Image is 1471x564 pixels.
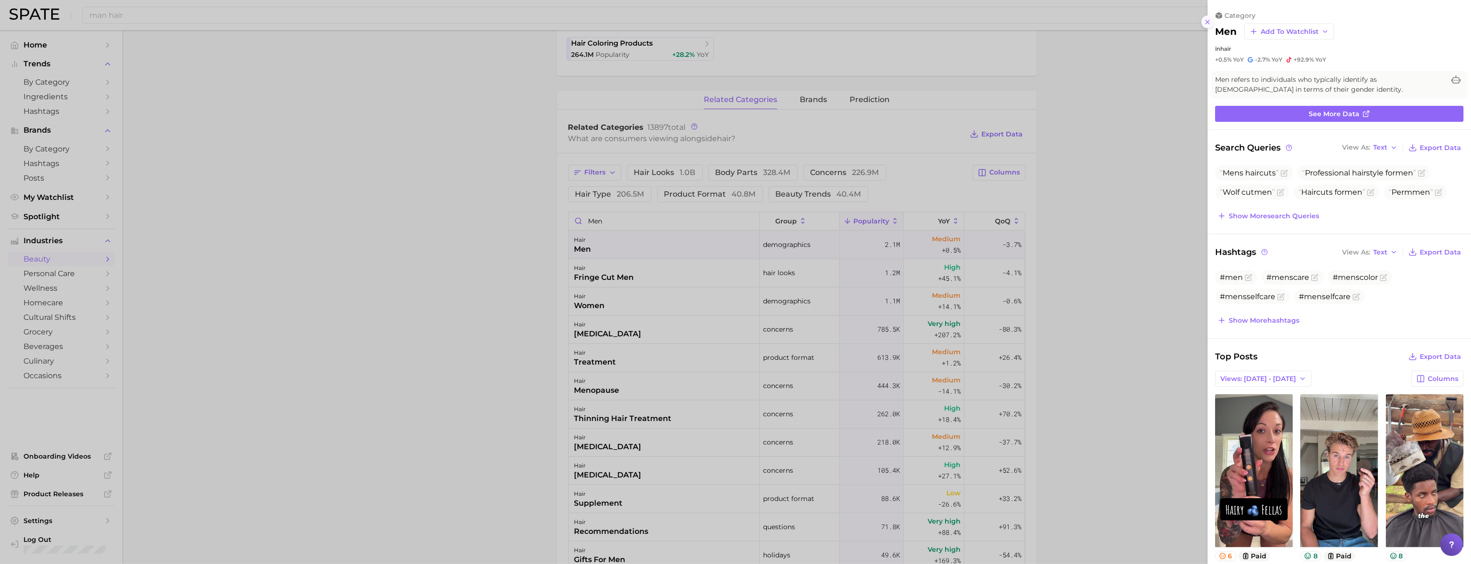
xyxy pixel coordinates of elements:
span: Views: [DATE] - [DATE] [1220,375,1296,383]
span: #menselfcare [1299,292,1351,301]
button: Flag as miscategorized or irrelevant [1435,189,1442,196]
button: Flag as miscategorized or irrelevant [1277,189,1284,196]
button: paid [1238,551,1271,561]
button: 8 [1386,551,1407,561]
span: YoY [1233,56,1244,64]
span: #menscare [1266,273,1309,282]
button: View AsText [1340,246,1400,258]
button: Flag as miscategorized or irrelevant [1418,169,1425,177]
span: YoY [1315,56,1326,64]
span: #mensselfcare [1220,292,1275,301]
span: Wolf cut [1220,188,1275,197]
span: Haircuts for [1298,188,1365,197]
span: category [1225,11,1256,20]
span: #menscolor [1333,273,1378,282]
span: Text [1373,145,1387,150]
span: View As [1342,250,1370,255]
button: Flag as miscategorized or irrelevant [1380,274,1387,281]
span: Export Data [1420,353,1461,361]
span: Perm [1389,188,1433,197]
span: Search Queries [1215,141,1294,154]
button: Export Data [1406,141,1463,154]
span: hair [1220,45,1231,52]
button: Show moresearch queries [1215,209,1321,222]
span: men [1412,188,1430,197]
span: -2.7% [1255,56,1270,63]
span: Text [1373,250,1387,255]
span: View As [1342,145,1370,150]
span: +92.9% [1294,56,1314,63]
span: men [1344,188,1362,197]
button: Columns [1411,371,1463,387]
span: men [1254,188,1272,197]
span: Columns [1428,375,1458,383]
span: +0.5% [1215,56,1232,63]
span: men [1395,168,1413,177]
button: Export Data [1406,350,1463,363]
span: Professional hairstyle for [1302,168,1416,177]
button: Show morehashtags [1215,314,1302,327]
button: Flag as miscategorized or irrelevant [1245,274,1252,281]
button: Flag as miscategorized or irrelevant [1280,169,1288,177]
button: Flag as miscategorized or irrelevant [1367,189,1375,196]
button: Flag as miscategorized or irrelevant [1311,274,1319,281]
button: 8 [1300,551,1321,561]
span: s haircuts [1220,168,1279,177]
span: See more data [1309,110,1360,118]
div: in [1215,45,1463,52]
span: Show more hashtags [1229,317,1299,325]
span: Show more search queries [1229,212,1319,220]
span: Export Data [1420,144,1461,152]
span: Hashtags [1215,246,1269,259]
span: Export Data [1420,248,1461,256]
span: #men [1220,273,1243,282]
button: paid [1323,551,1356,561]
button: Flag as miscategorized or irrelevant [1352,293,1360,301]
span: Top Posts [1215,350,1257,363]
button: Export Data [1406,246,1463,259]
button: Flag as miscategorized or irrelevant [1277,293,1285,301]
span: Men refers to individuals who typically identify as [DEMOGRAPHIC_DATA] in terms of their gender i... [1215,75,1445,95]
a: See more data [1215,106,1463,122]
button: Views: [DATE] - [DATE] [1215,371,1312,387]
span: YoY [1272,56,1282,64]
span: Add to Watchlist [1261,28,1319,36]
button: 6 [1215,551,1236,561]
span: Men [1223,168,1240,177]
button: Add to Watchlist [1244,24,1334,40]
h2: men [1215,26,1237,37]
button: View AsText [1340,142,1400,154]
